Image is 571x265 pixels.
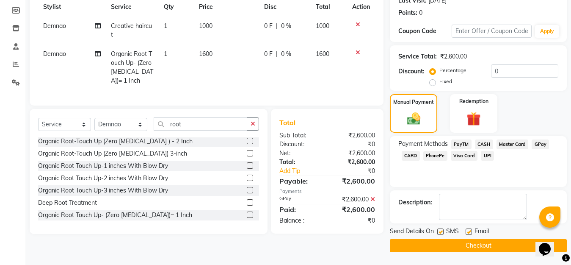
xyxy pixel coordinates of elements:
[390,227,434,237] span: Send Details On
[535,231,563,257] iframe: chat widget
[446,227,459,237] span: SMS
[273,149,327,158] div: Net:
[316,50,329,58] span: 1600
[281,22,291,31] span: 0 %
[199,22,212,30] span: 1000
[393,98,434,106] label: Manual Payment
[459,98,488,105] label: Redemption
[38,211,192,220] div: Organic Root Touch Up- (Zero [MEDICAL_DATA])= 1 Inch
[38,137,193,146] div: Organic Root-Touch Up (Zero [MEDICAL_DATA] ) - 2 Inch
[474,227,489,237] span: Email
[398,52,437,61] div: Service Total:
[273,167,336,176] a: Add Tip
[327,216,381,225] div: ₹0
[43,22,66,30] span: Demnao
[403,111,425,126] img: _cash.svg
[38,186,168,195] div: Organic Root Touch Up-3 inches With Blow Dry
[164,22,167,30] span: 1
[398,67,425,76] div: Discount:
[497,139,529,149] span: Master Card
[327,140,381,149] div: ₹0
[164,50,167,58] span: 1
[327,204,381,215] div: ₹2,600.00
[316,22,329,30] span: 1000
[276,50,278,59] span: |
[111,50,153,84] span: Organic Root Touch Up- (Zero [MEDICAL_DATA])= 1 Inch
[276,22,278,31] span: |
[481,151,494,161] span: UPI
[423,151,447,161] span: PhonePe
[327,176,381,186] div: ₹2,600.00
[439,78,452,85] label: Fixed
[264,50,273,59] span: 0 F
[535,25,559,38] button: Apply
[273,176,327,186] div: Payable:
[439,67,466,74] label: Percentage
[273,131,327,140] div: Sub Total:
[452,25,532,38] input: Enter Offer / Coupon Code
[336,167,381,176] div: ₹0
[38,198,97,207] div: Deep Root Treatment
[532,139,549,149] span: GPay
[273,216,327,225] div: Balance :
[440,52,467,61] div: ₹2,600.00
[273,158,327,167] div: Total:
[390,239,567,252] button: Checkout
[398,139,448,148] span: Payment Methods
[111,22,152,39] span: Creative haircut
[264,22,273,31] span: 0 F
[38,149,187,158] div: Organic Root-Touch Up (Zero [MEDICAL_DATA]) 3-inch
[402,151,420,161] span: CARD
[462,110,485,128] img: _gift.svg
[43,50,66,58] span: Demnao
[327,158,381,167] div: ₹2,600.00
[281,50,291,59] span: 0 %
[199,50,212,58] span: 1600
[273,140,327,149] div: Discount:
[327,149,381,158] div: ₹2,600.00
[475,139,493,149] span: CASH
[451,151,478,161] span: Visa Card
[273,204,327,215] div: Paid:
[451,139,472,149] span: PayTM
[398,8,417,17] div: Points:
[279,188,375,195] div: Payments
[38,162,168,170] div: Organic Root Touch Up-1 inches With Blow Dry
[398,27,452,36] div: Coupon Code
[327,195,381,204] div: ₹2,600.00
[419,8,422,17] div: 0
[327,131,381,140] div: ₹2,600.00
[273,195,327,204] div: GPay
[279,118,299,127] span: Total
[398,198,432,207] div: Description:
[38,174,168,183] div: Organic Root Touch Up-2 inches With Blow Dry
[154,117,247,131] input: Search or Scan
